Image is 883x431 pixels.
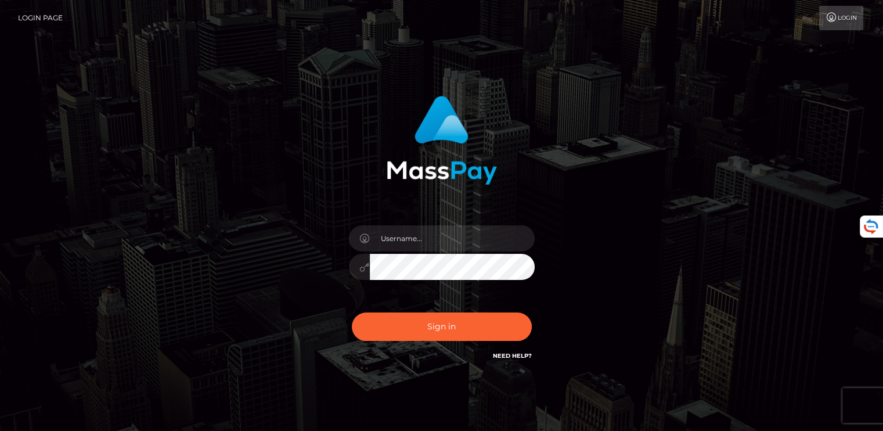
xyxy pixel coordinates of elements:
[819,6,863,30] a: Login
[370,225,535,252] input: Username...
[493,352,532,360] a: Need Help?
[18,6,63,30] a: Login Page
[387,96,497,185] img: MassPay Login
[352,313,532,341] button: Sign in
